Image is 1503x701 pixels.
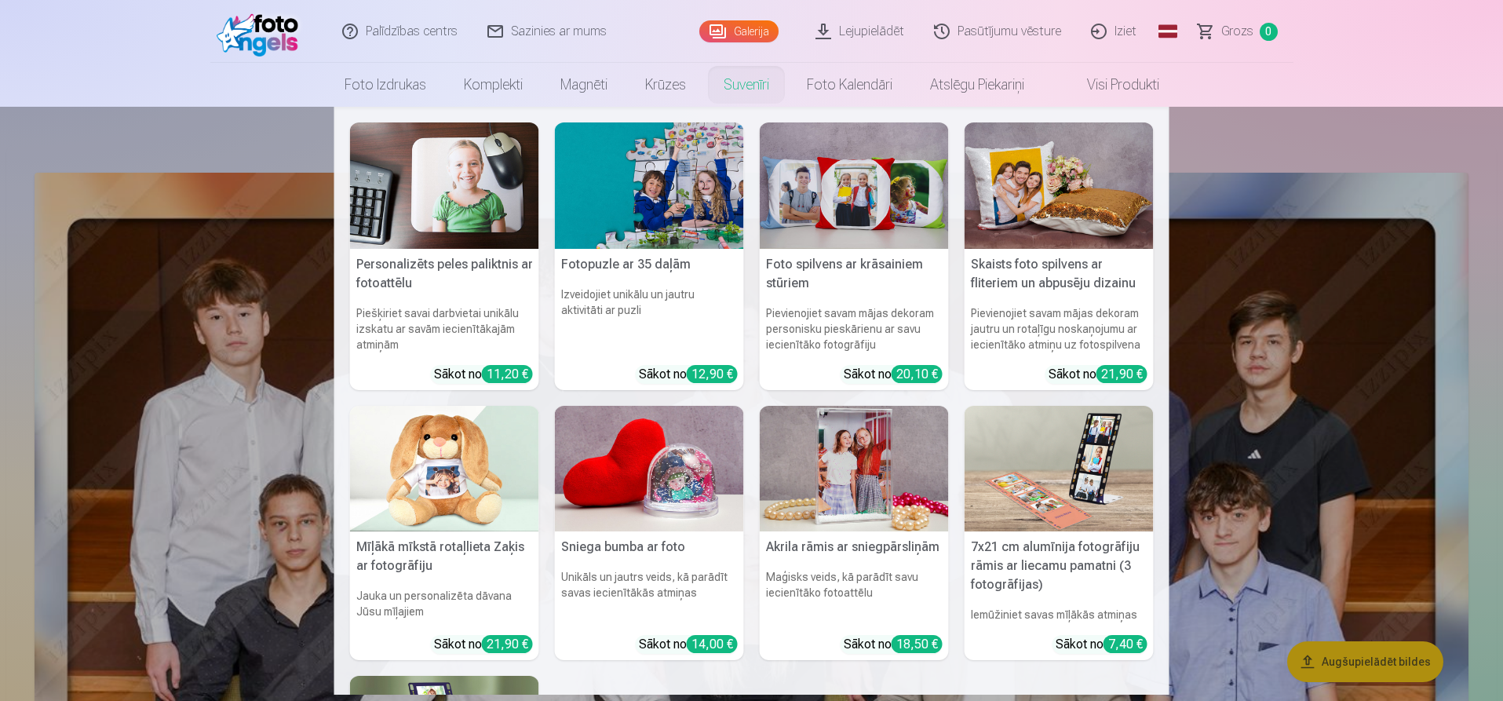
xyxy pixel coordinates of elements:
[760,249,949,299] h5: Foto spilvens ar krāsainiem stūriem
[1096,365,1147,383] div: 21,90 €
[965,406,1154,661] a: 7x21 cm alumīnija fotogrāfiju rāmis ar liecamu pamatni (3 fotogrāfijas)7x21 cm alumīnija fotogrāf...
[699,20,779,42] a: Galerija
[965,406,1154,532] img: 7x21 cm alumīnija fotogrāfiju rāmis ar liecamu pamatni (3 fotogrāfijas)
[326,63,445,107] a: Foto izdrukas
[482,365,533,383] div: 11,20 €
[760,122,949,249] img: Foto spilvens ar krāsainiem stūriem
[555,406,744,532] img: Sniega bumba ar foto
[1049,365,1147,384] div: Sākot no
[1043,63,1178,107] a: Visi produkti
[350,249,539,299] h5: Personalizēts peles paliktnis ar fotoattēlu
[844,365,943,384] div: Sākot no
[760,563,949,629] h6: Maģisks veids, kā parādīt savu iecienītāko fotoattēlu
[760,122,949,390] a: Foto spilvens ar krāsainiem stūriemFoto spilvens ar krāsainiem stūriemPievienojiet savam mājas de...
[705,63,788,107] a: Suvenīri
[687,365,738,383] div: 12,90 €
[626,63,705,107] a: Krūzes
[555,122,744,249] img: Fotopuzle ar 35 daļām
[844,635,943,654] div: Sākot no
[965,249,1154,299] h5: Skaists foto spilvens ar fliteriem un abpusēju dizainu
[555,249,744,280] h5: Fotopuzle ar 35 daļām
[965,531,1154,601] h5: 7x21 cm alumīnija fotogrāfiju rāmis ar liecamu pamatni (3 fotogrāfijas)
[965,601,1154,629] h6: Iemūžiniet savas mīļākās atmiņas
[965,122,1154,390] a: Skaists foto spilvens ar fliteriem un abpusēju dizainuSkaists foto spilvens ar fliteriem un abpus...
[639,365,738,384] div: Sākot no
[350,299,539,359] h6: Piešķiriet savai darbvietai unikālu izskatu ar savām iecienītākajām atmiņām
[445,63,542,107] a: Komplekti
[350,406,539,532] img: Mīļākā mīkstā rotaļlieta Zaķis ar fotogrāfiju
[350,531,539,582] h5: Mīļākā mīkstā rotaļlieta Zaķis ar fotogrāfiju
[892,635,943,653] div: 18,50 €
[1104,635,1147,653] div: 7,40 €
[760,406,949,661] a: Akrila rāmis ar sniegpārsliņāmAkrila rāmis ar sniegpārsliņāmMaģisks veids, kā parādīt savu iecien...
[555,406,744,661] a: Sniega bumba ar fotoSniega bumba ar fotoUnikāls un jautrs veids, kā parādīt savas iecienītākās at...
[965,122,1154,249] img: Skaists foto spilvens ar fliteriem un abpusēju dizainu
[555,531,744,563] h5: Sniega bumba ar foto
[217,6,307,57] img: /fa1
[760,406,949,532] img: Akrila rāmis ar sniegpārsliņām
[555,563,744,629] h6: Unikāls un jautrs veids, kā parādīt savas iecienītākās atmiņas
[434,635,533,654] div: Sākot no
[350,582,539,629] h6: Jauka un personalizēta dāvana Jūsu mīļajiem
[1260,23,1278,41] span: 0
[965,299,1154,359] h6: Pievienojiet savam mājas dekoram jautru un rotaļīgu noskaņojumu ar iecienītāko atmiņu uz fotospil...
[555,280,744,359] h6: Izveidojiet unikālu un jautru aktivitāti ar puzli
[788,63,911,107] a: Foto kalendāri
[892,365,943,383] div: 20,10 €
[482,635,533,653] div: 21,90 €
[639,635,738,654] div: Sākot no
[350,122,539,249] img: Personalizēts peles paliktnis ar fotoattēlu
[555,122,744,390] a: Fotopuzle ar 35 daļāmFotopuzle ar 35 daļāmIzveidojiet unikālu un jautru aktivitāti ar puzliSākot ...
[542,63,626,107] a: Magnēti
[1056,635,1147,654] div: Sākot no
[350,122,539,390] a: Personalizēts peles paliktnis ar fotoattēluPersonalizēts peles paliktnis ar fotoattēluPiešķiriet ...
[434,365,533,384] div: Sākot no
[911,63,1043,107] a: Atslēgu piekariņi
[687,635,738,653] div: 14,00 €
[760,531,949,563] h5: Akrila rāmis ar sniegpārsliņām
[1221,22,1253,41] span: Grozs
[350,406,539,661] a: Mīļākā mīkstā rotaļlieta Zaķis ar fotogrāfijuMīļākā mīkstā rotaļlieta Zaķis ar fotogrāfijuJauka u...
[760,299,949,359] h6: Pievienojiet savam mājas dekoram personisku pieskārienu ar savu iecienītāko fotogrāfiju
